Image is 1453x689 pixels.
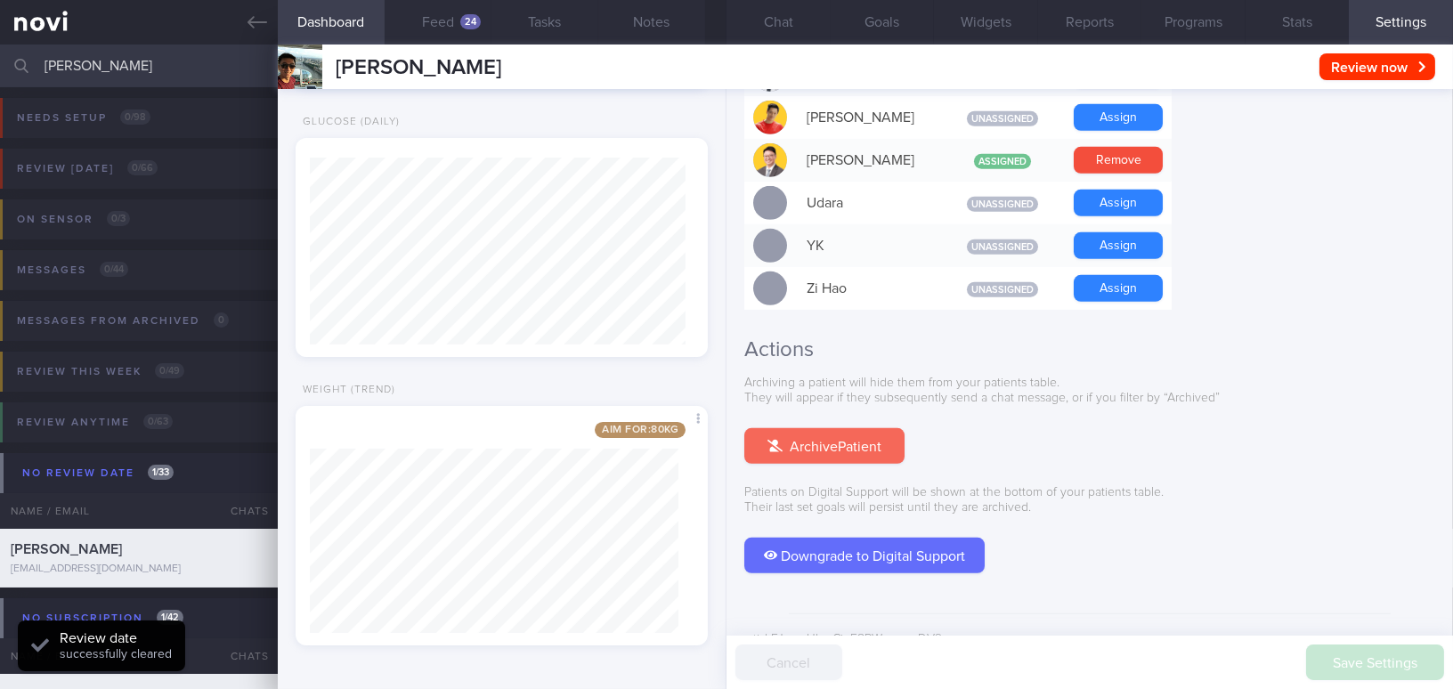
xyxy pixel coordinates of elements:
div: Needs setup [12,106,155,130]
button: Assign [1074,190,1163,216]
div: [PERSON_NAME] [798,142,940,178]
div: Review [DATE] [12,157,162,181]
div: [EMAIL_ADDRESS][DOMAIN_NAME] [11,563,267,576]
span: successfully cleared [60,648,172,661]
span: Unassigned [967,111,1038,126]
div: Messages [12,258,133,282]
div: Chats [207,493,278,529]
button: Assign [1074,104,1163,131]
span: 0 / 98 [120,109,150,125]
div: Weight (Trend) [296,384,395,397]
span: 0 / 66 [127,160,158,175]
div: Review this week [12,360,189,384]
span: 0 / 44 [100,262,128,277]
button: Assign [1074,232,1163,259]
div: Review date [60,629,172,647]
span: 0 [214,312,229,328]
div: No subscription [18,606,188,630]
div: Zi Hao [798,271,940,306]
span: Aim for: 80 kg [595,422,686,438]
p: Archiving a patient will hide them from your patients table. They will appear if they subsequentl... [744,376,1435,407]
span: Unassigned [967,197,1038,212]
button: Assign [1074,275,1163,302]
span: 0 / 63 [143,414,173,429]
div: Udara [798,185,940,221]
button: Downgrade to Digital Support [744,538,985,573]
span: Unassigned [967,239,1038,255]
span: Assigned [974,154,1031,169]
span: [PERSON_NAME] [11,542,122,556]
span: 1 / 42 [157,610,183,625]
span: 1 / 33 [148,465,174,480]
span: 0 / 49 [155,363,184,378]
button: Review now [1319,53,1435,80]
div: On sensor [12,207,134,231]
span: [PERSON_NAME] [336,57,501,78]
div: [PERSON_NAME] [798,100,940,135]
div: 24 [460,14,481,29]
div: Chats [207,638,278,674]
div: Review anytime [12,410,177,434]
span: Unassigned [967,282,1038,297]
div: No review date [18,461,178,485]
h2: Actions [744,336,1435,363]
div: wtjskFJymnUIepCieF8RWwmgmDV2 [744,632,1435,648]
button: ArchivePatient [744,428,905,464]
p: Patients on Digital Support will be shown at the bottom of your patients table. Their last set go... [744,485,1435,516]
span: 0 / 3 [107,211,130,226]
div: Messages from Archived [12,309,233,333]
div: Glucose (Daily) [296,116,400,129]
div: YK [798,228,940,263]
button: Remove [1074,147,1163,174]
